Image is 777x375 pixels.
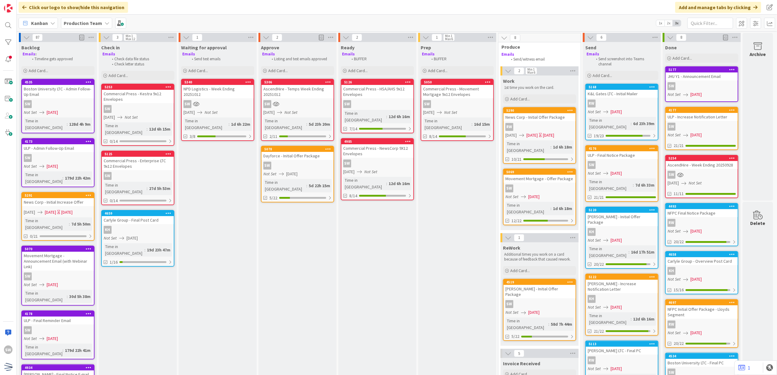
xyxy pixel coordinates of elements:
li: Check data file status [109,57,173,61]
div: SW [104,172,112,180]
span: 1x [656,20,665,26]
div: RW [666,321,738,328]
span: [DATE] [505,132,517,138]
div: SW [22,154,94,162]
div: 4178ULP - Final Reminder Email [22,311,94,324]
strong: Emails [342,51,355,57]
div: 5050 [421,79,493,85]
span: : [62,175,63,181]
div: [DATE] [61,209,73,216]
i: Not Set [668,92,681,97]
div: 1d 6h 18m [551,144,574,150]
div: SW [666,123,738,131]
div: 5168 [589,85,658,89]
div: Min 1 [527,68,535,71]
div: 4534 [666,353,738,359]
i: Not Set [588,170,601,176]
i: Not Set [24,110,37,115]
div: SW [586,161,658,169]
div: 4176 [589,146,658,151]
div: SW [668,123,675,131]
div: Commercial Press - Movement Mortgage 9x12 Envelopes [421,85,493,98]
span: Produce [501,44,573,50]
div: 4985 [341,139,413,144]
span: [DATE] [47,109,58,116]
div: 5290 [504,108,576,113]
div: Time in [GEOGRAPHIC_DATA] [343,177,386,190]
div: 5306 [262,79,333,85]
span: Add Card... [672,55,692,61]
div: 27d 5h 53m [148,185,172,192]
span: 8 [676,34,686,41]
span: : [306,182,307,189]
li: Timeline gets approved [29,57,94,61]
div: 5253Commercial Press - Kestra 9x12 Envelopes [102,84,174,103]
span: [DATE] [423,109,434,116]
div: 12d 6h 16m [387,113,412,120]
div: Time in [GEOGRAPHIC_DATA] [24,171,62,185]
span: Ready [341,44,355,51]
div: 5120 [589,208,658,212]
strong: Emails [422,51,435,57]
div: Time in [GEOGRAPHIC_DATA] [343,110,386,123]
span: [DATE] [24,209,35,216]
div: Archive [750,51,766,58]
div: 5078 [264,147,333,151]
div: AscendHire - Week Ending 20250928 [666,161,738,169]
div: 5177JHU Y1 - Announcement Email [666,67,738,80]
div: News Corp - Initial Offer Package [504,113,576,121]
strong: Emails [102,51,115,57]
div: 5290News Corp - Initial Offer Package [504,108,576,121]
span: : [306,121,307,128]
div: 5122[PERSON_NAME] - Increase Notification Letter [586,274,658,293]
div: Time in [GEOGRAPHIC_DATA] [263,179,306,192]
div: SW [24,154,32,162]
span: : [472,121,472,128]
div: 4173 [22,139,94,144]
div: SW [343,100,351,108]
div: 4697 [666,300,738,305]
span: Add Card... [268,68,288,73]
span: 5/22 [269,195,277,201]
div: RW [588,100,596,107]
span: [DATE] [611,170,622,177]
div: SW [102,172,174,180]
i: Not Set [689,180,702,186]
div: Time in [GEOGRAPHIC_DATA] [24,117,67,131]
span: : [386,113,387,120]
span: 3 [112,34,123,41]
div: 4985Commercial Press - NewsCorp 9X12 Envelopes [341,139,413,158]
div: 4493 [668,204,738,209]
div: 5069 [504,169,576,175]
span: 1 [432,34,442,41]
span: Done [665,44,677,51]
i: Not Set [505,194,519,199]
i: Not Set [24,163,37,169]
div: 4658 [666,252,738,257]
div: 5291 [25,193,94,198]
div: 5291News Corp - Initial Increase Offer [22,193,94,206]
span: [DATE] [47,163,58,170]
div: Min 1 [126,34,133,37]
div: Time in [GEOGRAPHIC_DATA] [588,117,631,130]
span: : [551,144,551,150]
div: SW [184,100,191,108]
span: Add Card... [188,68,208,73]
div: 4658Carlyle Group - Overview Post Card [666,252,738,265]
span: 11/11 [674,191,684,197]
div: 5125Commercial Press - Enterprise LTC 9x12 Envelopes [102,151,174,170]
span: 21/21 [674,142,684,149]
i: Not Set [444,110,457,115]
span: Prep [421,44,431,51]
div: K&L Gates LTC - Initial Mailer [586,90,658,98]
span: 19/23 [594,133,604,139]
div: Max 6 [527,71,535,74]
div: 5126Commercial Press - HSA/AHS 9x12 Envelopes [341,79,413,98]
span: [DATE] [528,194,540,200]
div: Commercial Press - HSA/AHS 9x12 Envelopes [341,85,413,98]
div: Time in [GEOGRAPHIC_DATA] [263,117,306,131]
span: 87 [32,34,43,41]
